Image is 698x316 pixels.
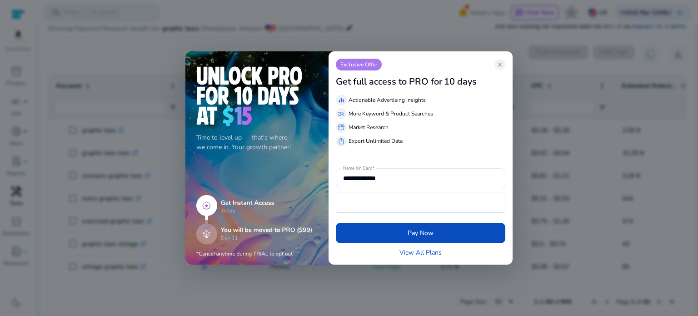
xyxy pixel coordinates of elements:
iframe: Secure payment input frame [341,193,500,211]
span: ios_share [338,137,345,145]
span: equalizer [338,96,345,104]
h3: Get full access to PRO for [336,76,442,87]
h3: 10 days [444,76,477,87]
p: Exclusive Offer [336,59,382,70]
p: Market Research [349,123,389,131]
span: Pay Now [408,228,434,238]
a: View All Plans [399,248,442,257]
p: More Keyword & Product Searches [349,110,433,118]
p: Actionable Advertising Insights [349,96,426,104]
button: Pay Now [336,223,505,243]
span: storefront [338,124,345,131]
p: Time to level up — that's where we come in. Your growth partner! [196,133,318,152]
p: Export Unlimited Data [349,137,403,145]
mat-label: Name On Card [343,165,372,171]
span: close [496,61,504,68]
span: manage_search [338,110,345,117]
